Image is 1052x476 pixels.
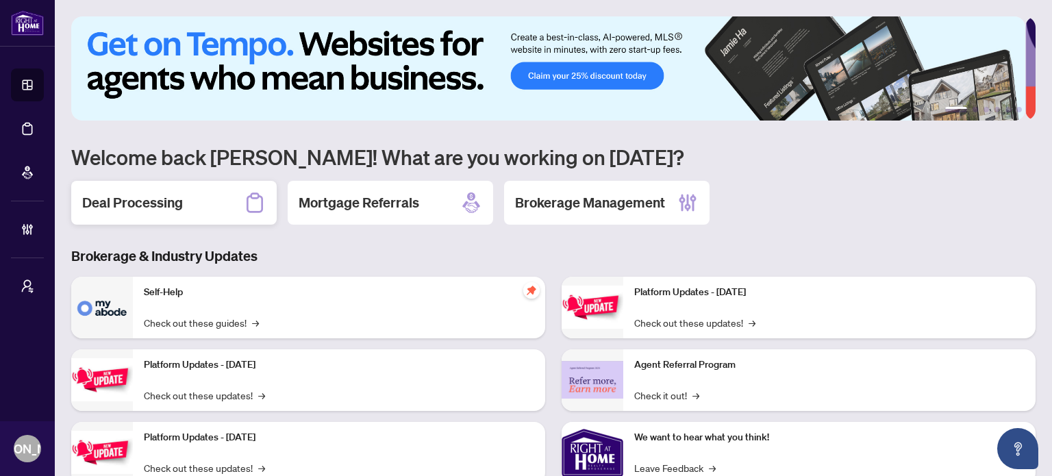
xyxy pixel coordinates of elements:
button: 2 [973,107,978,112]
p: We want to hear what you think! [634,430,1025,445]
button: 1 [945,107,967,112]
p: Platform Updates - [DATE] [144,430,534,445]
p: Platform Updates - [DATE] [144,358,534,373]
img: Self-Help [71,277,133,338]
img: Agent Referral Program [562,361,623,399]
button: Open asap [997,428,1038,469]
button: 4 [994,107,1000,112]
a: Check out these guides!→ [144,315,259,330]
span: → [692,388,699,403]
h3: Brokerage & Industry Updates [71,247,1036,266]
button: 3 [984,107,989,112]
span: pushpin [523,282,540,299]
a: Leave Feedback→ [634,460,716,475]
span: → [749,315,755,330]
span: → [258,460,265,475]
button: 5 [1005,107,1011,112]
img: Platform Updates - July 21, 2025 [71,431,133,474]
img: Platform Updates - June 23, 2025 [562,286,623,329]
span: → [258,388,265,403]
a: Check out these updates!→ [634,315,755,330]
span: user-switch [21,279,34,293]
h1: Welcome back [PERSON_NAME]! What are you working on [DATE]? [71,144,1036,170]
a: Check out these updates!→ [144,460,265,475]
button: 6 [1016,107,1022,112]
span: → [252,315,259,330]
a: Check out these updates!→ [144,388,265,403]
a: Check it out!→ [634,388,699,403]
span: → [709,460,716,475]
p: Agent Referral Program [634,358,1025,373]
p: Platform Updates - [DATE] [634,285,1025,300]
img: Slide 0 [71,16,1025,121]
img: Platform Updates - September 16, 2025 [71,358,133,401]
h2: Brokerage Management [515,193,665,212]
p: Self-Help [144,285,534,300]
img: logo [11,10,44,36]
h2: Deal Processing [82,193,183,212]
h2: Mortgage Referrals [299,193,419,212]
